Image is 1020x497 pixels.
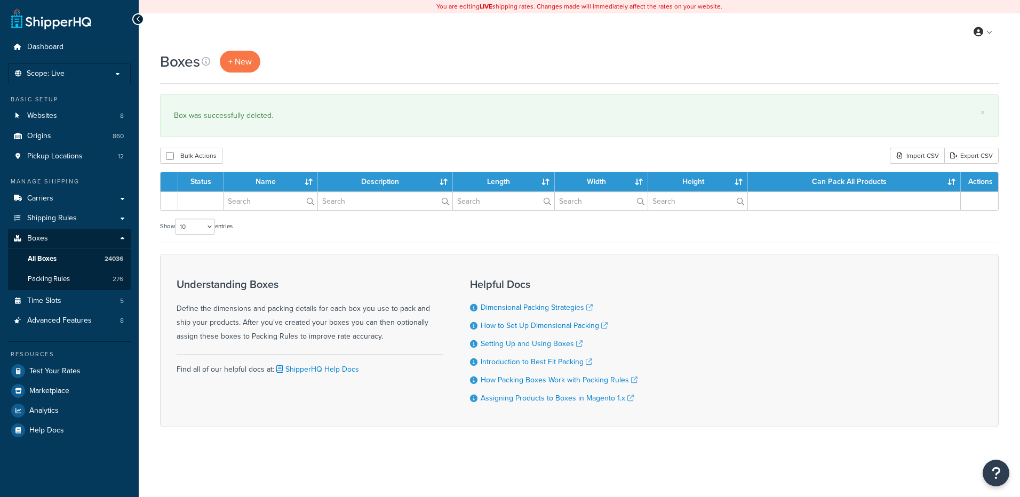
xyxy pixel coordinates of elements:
[8,126,131,146] a: Origins 860
[8,95,131,104] div: Basic Setup
[8,291,131,311] li: Time Slots
[8,350,131,359] div: Resources
[120,296,124,306] span: 5
[11,8,91,29] a: ShipperHQ Home
[175,219,215,235] select: Showentries
[318,192,452,210] input: Search
[8,189,131,209] a: Carriers
[160,148,222,164] button: Bulk Actions
[470,278,637,290] h3: Helpful Docs
[113,275,123,284] span: 276
[27,152,83,161] span: Pickup Locations
[8,362,131,381] a: Test Your Rates
[648,172,748,191] th: Height
[177,278,443,343] div: Define the dimensions and packing details for each box you use to pack and ship your products. Af...
[27,194,53,203] span: Carriers
[29,387,69,396] span: Marketplace
[8,381,131,400] a: Marketplace
[8,37,131,57] a: Dashboard
[27,132,51,141] span: Origins
[120,111,124,121] span: 8
[961,172,998,191] th: Actions
[177,278,443,290] h3: Understanding Boxes
[8,229,131,248] a: Boxes
[648,192,747,210] input: Search
[28,275,70,284] span: Packing Rules
[27,111,57,121] span: Websites
[224,192,317,210] input: Search
[160,219,233,235] label: Show entries
[481,302,593,313] a: Dimensional Packing Strategies
[481,320,608,331] a: How to Set Up Dimensional Packing
[8,126,131,146] li: Origins
[555,192,648,210] input: Search
[944,148,999,164] a: Export CSV
[8,106,131,126] li: Websites
[27,43,63,52] span: Dashboard
[178,172,224,191] th: Status
[27,69,65,78] span: Scope: Live
[8,229,131,290] li: Boxes
[481,374,637,386] a: How Packing Boxes Work with Packing Rules
[29,406,59,415] span: Analytics
[481,356,592,367] a: Introduction to Best Fit Packing
[27,296,61,306] span: Time Slots
[8,421,131,440] a: Help Docs
[981,108,985,117] a: ×
[481,392,634,404] a: Assigning Products to Boxes in Magento 1.x
[8,177,131,186] div: Manage Shipping
[8,269,131,289] li: Packing Rules
[220,51,260,73] a: + New
[27,214,77,223] span: Shipping Rules
[453,192,554,210] input: Search
[228,55,252,68] span: + New
[174,108,985,123] div: Box was successfully deleted.
[8,249,131,269] li: All Boxes
[27,234,48,243] span: Boxes
[481,338,583,349] a: Setting Up and Using Boxes
[8,147,131,166] a: Pickup Locations 12
[748,172,961,191] th: Can Pack All Products
[8,311,131,331] li: Advanced Features
[105,254,123,263] span: 24036
[8,269,131,289] a: Packing Rules 276
[8,209,131,228] a: Shipping Rules
[8,249,131,269] a: All Boxes 24036
[177,354,443,376] div: Find all of our helpful docs at:
[113,132,124,141] span: 860
[28,254,57,263] span: All Boxes
[453,172,555,191] th: Length
[160,51,200,72] h1: Boxes
[224,172,318,191] th: Name
[318,172,453,191] th: Description
[27,316,92,325] span: Advanced Features
[29,367,81,376] span: Test Your Rates
[890,148,944,164] div: Import CSV
[983,460,1009,486] button: Open Resource Center
[8,401,131,420] a: Analytics
[8,291,131,311] a: Time Slots 5
[555,172,649,191] th: Width
[120,316,124,325] span: 8
[8,147,131,166] li: Pickup Locations
[8,311,131,331] a: Advanced Features 8
[118,152,124,161] span: 12
[29,426,64,435] span: Help Docs
[8,106,131,126] a: Websites 8
[480,2,492,11] b: LIVE
[274,364,359,375] a: ShipperHQ Help Docs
